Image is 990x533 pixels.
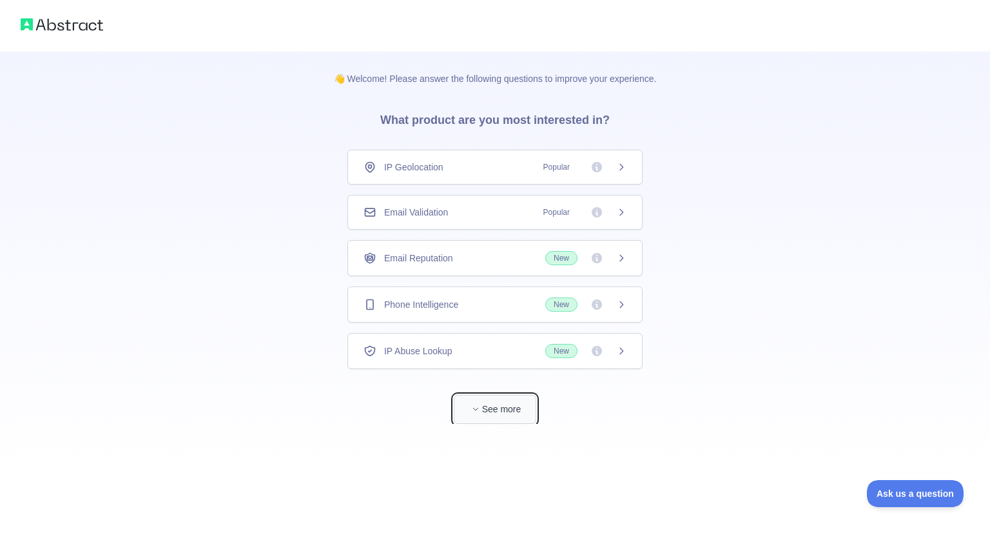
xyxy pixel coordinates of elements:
[454,395,536,424] button: See more
[384,298,458,311] span: Phone Intelligence
[536,161,577,174] span: Popular
[545,297,577,312] span: New
[384,252,453,265] span: Email Reputation
[867,480,964,507] iframe: Toggle Customer Support
[384,345,452,357] span: IP Abuse Lookup
[384,206,448,219] span: Email Validation
[360,85,630,150] h3: What product are you most interested in?
[313,52,677,85] p: 👋 Welcome! Please answer the following questions to improve your experience.
[545,344,577,358] span: New
[536,206,577,219] span: Popular
[545,251,577,265] span: New
[21,15,103,34] img: Abstract logo
[384,161,443,174] span: IP Geolocation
